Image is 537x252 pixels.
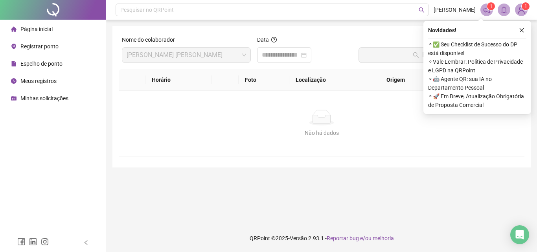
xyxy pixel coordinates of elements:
span: left [83,240,89,245]
span: [PERSON_NAME] [434,6,476,14]
span: Página inicial [20,26,53,32]
span: 1 [490,4,493,9]
span: facebook [17,238,25,246]
span: home [11,26,17,32]
span: Novidades ! [428,26,456,35]
span: Versão [290,235,307,241]
span: file [11,61,17,66]
span: Meus registros [20,78,57,84]
span: bell [500,6,508,13]
th: Horário [145,69,212,91]
span: search [419,7,425,13]
sup: 1 [487,2,495,10]
span: ⚬ 🚀 Em Breve, Atualização Obrigatória de Proposta Comercial [428,92,526,109]
img: 76818 [515,4,527,16]
span: 1 [524,4,527,9]
span: Reportar bug e/ou melhoria [327,235,394,241]
span: schedule [11,96,17,101]
span: Registrar ponto [20,43,59,50]
th: Origem [380,69,446,91]
span: question-circle [271,37,277,42]
span: notification [483,6,490,13]
div: Não há dados [128,129,515,137]
span: clock-circle [11,78,17,84]
span: linkedin [29,238,37,246]
span: Espelho de ponto [20,61,63,67]
footer: QRPoint © 2025 - 2.93.1 - [106,224,537,252]
span: Minhas solicitações [20,95,68,101]
span: ⚬ ✅ Seu Checklist de Sucesso do DP está disponível [428,40,526,57]
span: JÉSSICA COSTA DE OLIVEIRA [127,48,246,63]
sup: Atualize o seu contato no menu Meus Dados [522,2,530,10]
div: Open Intercom Messenger [510,225,529,244]
span: ⚬ Vale Lembrar: Política de Privacidade e LGPD na QRPoint [428,57,526,75]
button: Buscar registros [359,47,521,63]
th: Foto [239,69,289,91]
span: close [519,28,524,33]
span: environment [11,44,17,49]
span: instagram [41,238,49,246]
span: Data [257,37,269,43]
label: Nome do colaborador [122,35,180,44]
th: Localização [289,69,380,91]
span: ⚬ 🤖 Agente QR: sua IA no Departamento Pessoal [428,75,526,92]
